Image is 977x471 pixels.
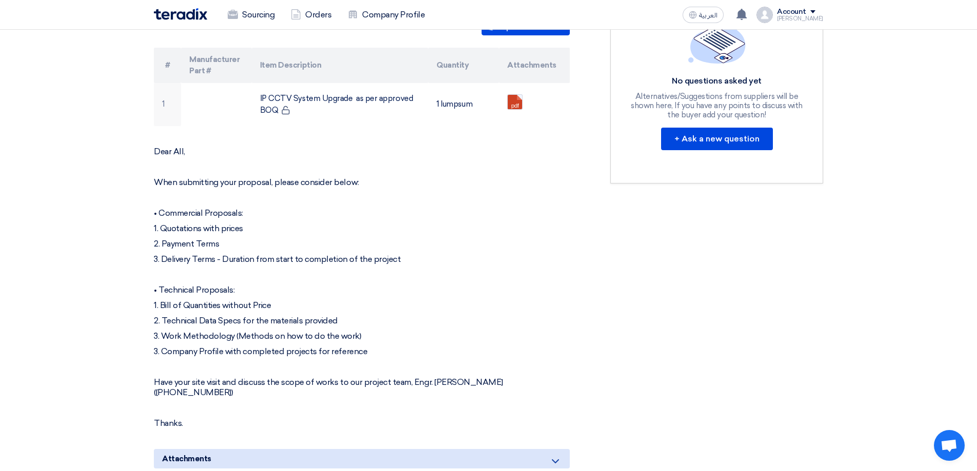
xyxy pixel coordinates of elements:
[283,4,340,26] a: Orders
[154,331,570,341] p: 3. Work Methodology (Methods on how to do the work)
[154,239,570,249] p: 2. Payment Terms
[508,95,590,156] a: Makkah_Mall_IPCCTV_Upgrade__BOQ_1754815209126.pdf
[154,48,181,83] th: #
[154,254,570,264] p: 3. Delivery Terms - Duration from start to completion of the project
[154,346,570,357] p: 3. Company Profile with completed projects for reference
[252,48,429,83] th: Item Description
[154,316,570,326] p: 2. Technical Data Specs for the materials provided
[154,300,570,311] p: 1. Bill of Quantities without Price
[630,76,804,87] div: No questions asked yet
[154,83,181,126] td: 1
[154,285,570,295] p: • Technical Proposals:
[428,48,499,83] th: Quantity
[688,15,746,64] img: empty_state_list.svg
[154,8,207,20] img: Teradix logo
[661,128,773,150] button: + Ask a new question
[162,453,211,464] span: Attachments
[252,83,429,126] td: IP CCTV System Upgrade as per approved BOQ
[154,418,570,428] p: Thanks.
[340,4,433,26] a: Company Profile
[154,377,570,398] p: Have your site visit and discuss the scope of works to our project team, Engr. [PERSON_NAME] ([PH...
[777,16,823,22] div: [PERSON_NAME]
[499,48,570,83] th: Attachments
[154,223,570,234] p: 1. Quotations with prices
[934,430,965,461] a: Open chat
[220,4,283,26] a: Sourcing
[154,208,570,218] p: • Commercial Proposals:
[683,7,724,23] button: العربية
[777,8,806,16] div: Account
[699,12,717,19] span: العربية
[154,147,570,157] p: Dear All,
[756,7,773,23] img: profile_test.png
[154,177,570,188] p: When submitting your proposal, please consider below:
[181,48,252,83] th: Manufacturer Part #
[630,92,804,119] div: Alternatives/Suggestions from suppliers will be shown here, If you have any points to discuss wit...
[428,83,499,126] td: 1 lumpsum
